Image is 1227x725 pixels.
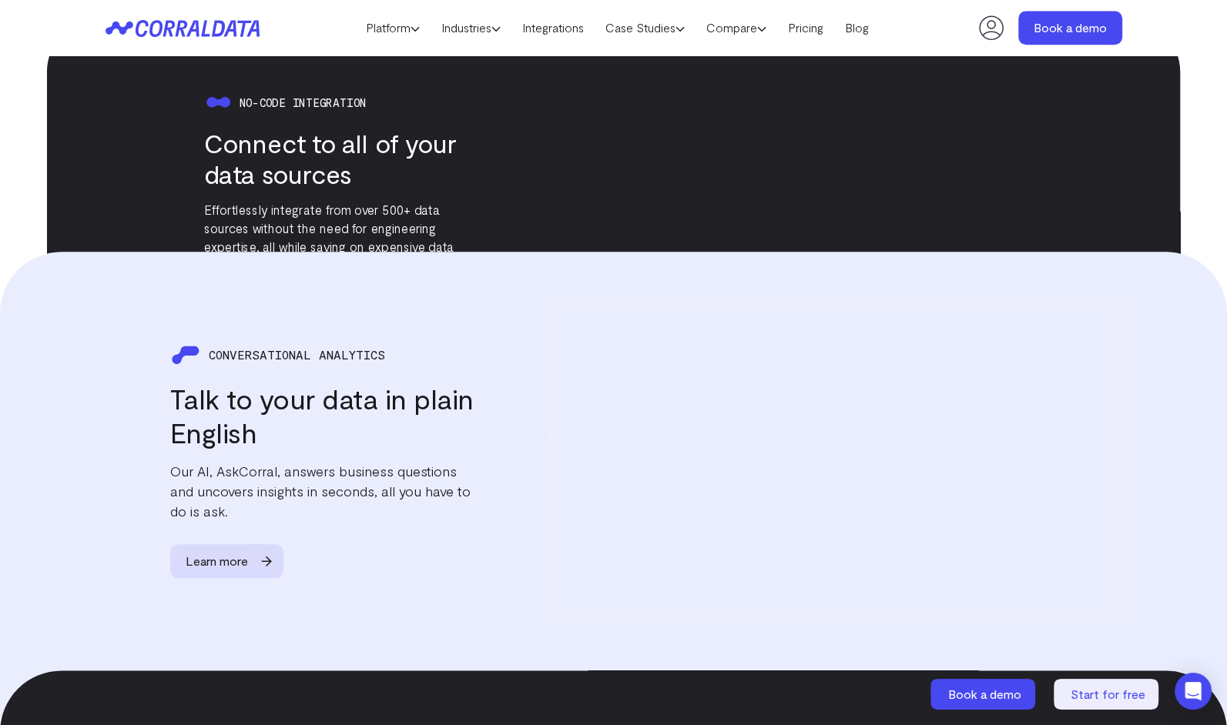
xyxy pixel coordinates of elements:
a: Book a demo [1018,11,1122,45]
span: Learn more [170,544,263,578]
a: Start for free [1054,679,1162,710]
a: Pricing [777,16,834,39]
a: Compare [696,16,777,39]
span: Start for free [1071,687,1145,701]
a: Integrations [511,16,595,39]
p: Effortlessly integrate from over 500+ data sources without the need for engineering expertise, al... [204,200,486,274]
div: Open Intercom Messenger [1175,673,1212,710]
h3: Talk to your data in plain English [170,382,475,449]
a: Blog [834,16,880,39]
a: Case Studies [595,16,696,39]
a: Learn more [170,544,297,578]
p: Our AI, AskCorral, answers business questions and uncovers insights in seconds, all you have to d... [170,461,475,521]
span: CONVERSATIONAL ANALYTICS [209,348,385,362]
a: Platform [355,16,431,39]
a: Industries [431,16,511,39]
h3: Connect to all of your data sources [204,127,486,189]
span: No-code integration [240,95,366,109]
span: Book a demo [948,687,1021,701]
a: Book a demo [930,679,1038,710]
